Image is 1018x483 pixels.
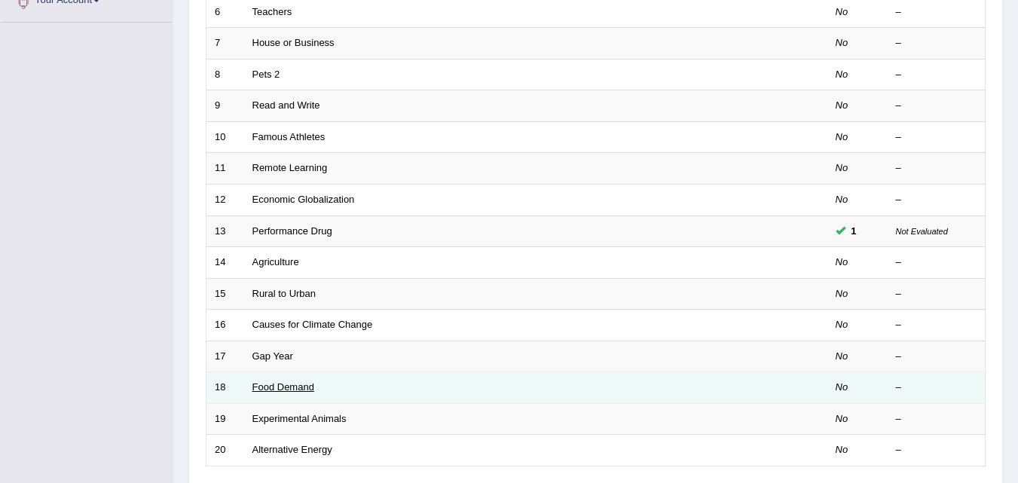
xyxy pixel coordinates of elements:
td: 8 [206,59,244,90]
em: No [836,194,848,205]
em: No [836,444,848,455]
div: – [896,255,977,270]
a: Agriculture [252,256,299,267]
small: Not Evaluated [896,227,948,236]
div: – [896,412,977,426]
a: Performance Drug [252,225,332,237]
em: No [836,350,848,362]
a: Pets 2 [252,69,280,80]
a: Read and Write [252,99,320,111]
td: 17 [206,341,244,372]
div: – [896,36,977,50]
div: – [896,5,977,20]
td: 18 [206,372,244,404]
div: – [896,193,977,207]
a: Rural to Urban [252,288,316,299]
td: 11 [206,153,244,185]
a: Economic Globalization [252,194,355,205]
em: No [836,256,848,267]
div: – [896,287,977,301]
div: – [896,130,977,145]
div: – [896,161,977,176]
a: Experimental Animals [252,413,347,424]
div: – [896,318,977,332]
td: 13 [206,216,244,247]
td: 9 [206,90,244,122]
em: No [836,319,848,330]
em: No [836,131,848,142]
td: 15 [206,278,244,310]
em: No [836,162,848,173]
em: No [836,6,848,17]
a: Famous Athletes [252,131,326,142]
div: – [896,68,977,82]
a: House or Business [252,37,335,48]
td: 10 [206,121,244,153]
span: You can still take this question [845,223,863,239]
td: 16 [206,310,244,341]
div: – [896,443,977,457]
a: Remote Learning [252,162,328,173]
em: No [836,37,848,48]
a: Alternative Energy [252,444,332,455]
a: Gap Year [252,350,293,362]
em: No [836,69,848,80]
div: – [896,99,977,113]
div: – [896,350,977,364]
a: Teachers [252,6,292,17]
a: Causes for Climate Change [252,319,373,330]
td: 14 [206,247,244,279]
a: Food Demand [252,381,314,393]
td: 12 [206,184,244,216]
em: No [836,99,848,111]
td: 20 [206,435,244,466]
em: No [836,413,848,424]
td: 7 [206,28,244,60]
div: – [896,381,977,395]
em: No [836,381,848,393]
em: No [836,288,848,299]
td: 19 [206,403,244,435]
